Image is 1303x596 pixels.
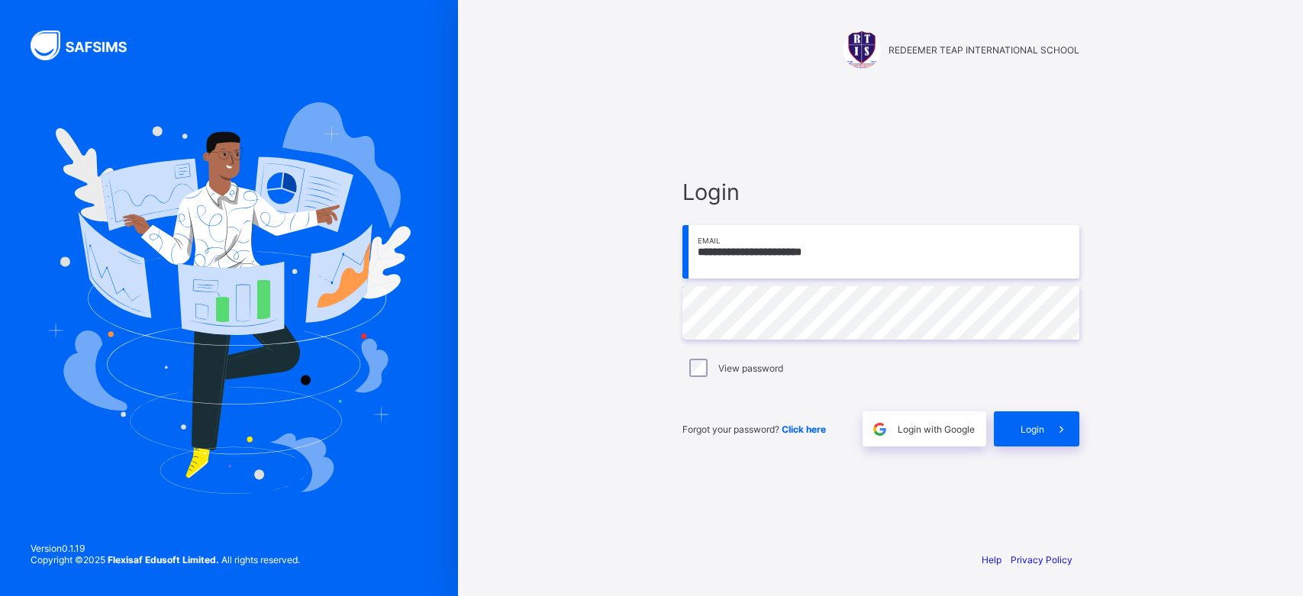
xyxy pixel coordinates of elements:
span: Login [1021,424,1044,435]
span: Forgot your password? [682,424,826,435]
img: google.396cfc9801f0270233282035f929180a.svg [871,420,889,438]
strong: Flexisaf Edusoft Limited. [108,554,219,565]
span: Login with Google [898,424,975,435]
img: SAFSIMS Logo [31,31,145,60]
span: Login [682,179,1079,205]
img: Hero Image [47,102,411,493]
a: Privacy Policy [1011,554,1072,565]
a: Click here [782,424,826,435]
span: Version 0.1.19 [31,543,300,554]
label: View password [718,362,783,374]
a: Help [982,554,1001,565]
span: REDEEMER TEAP INTERNATIONAL SCHOOL [889,44,1079,56]
span: Copyright © 2025 All rights reserved. [31,554,300,565]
